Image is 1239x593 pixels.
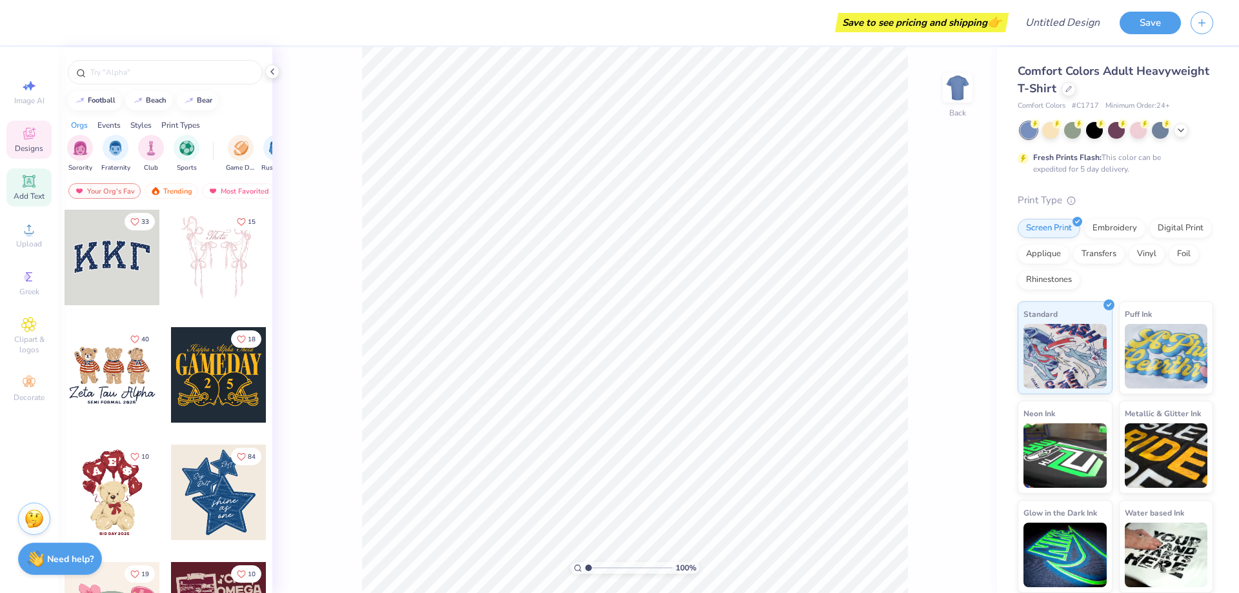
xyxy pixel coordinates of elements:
[1018,63,1209,96] span: Comfort Colors Adult Heavyweight T-Shirt
[1018,270,1080,290] div: Rhinestones
[15,143,43,154] span: Designs
[68,91,121,110] button: football
[1120,12,1181,34] button: Save
[1149,219,1212,238] div: Digital Print
[67,135,93,173] div: filter for Sorority
[101,163,130,173] span: Fraternity
[47,553,94,565] strong: Need help?
[177,91,218,110] button: bear
[71,119,88,131] div: Orgs
[987,14,1002,30] span: 👉
[75,97,85,105] img: trend_line.gif
[231,213,261,230] button: Like
[144,141,158,156] img: Club Image
[125,330,155,348] button: Like
[676,562,696,574] span: 100 %
[1023,506,1097,519] span: Glow in the Dark Ink
[174,135,199,173] div: filter for Sports
[949,107,966,119] div: Back
[1023,407,1055,420] span: Neon Ink
[1125,324,1208,388] img: Puff Ink
[1169,245,1199,264] div: Foil
[125,213,155,230] button: Like
[161,119,200,131] div: Print Types
[197,97,212,104] div: bear
[1125,523,1208,587] img: Water based Ink
[1129,245,1165,264] div: Vinyl
[126,91,172,110] button: beach
[179,141,194,156] img: Sports Image
[1105,101,1170,112] span: Minimum Order: 24 +
[231,448,261,465] button: Like
[14,95,45,106] span: Image AI
[226,163,256,173] span: Game Day
[1125,307,1152,321] span: Puff Ink
[68,163,92,173] span: Sorority
[108,141,123,156] img: Fraternity Image
[261,135,291,173] button: filter button
[1023,307,1058,321] span: Standard
[144,163,158,173] span: Club
[141,336,149,343] span: 40
[1084,219,1145,238] div: Embroidery
[89,66,254,79] input: Try "Alpha"
[16,239,42,249] span: Upload
[68,183,141,199] div: Your Org's Fav
[248,219,256,225] span: 15
[1015,10,1110,35] input: Untitled Design
[838,13,1005,32] div: Save to see pricing and shipping
[1033,152,1192,175] div: This color can be expedited for 5 day delivery.
[1018,219,1080,238] div: Screen Print
[97,119,121,131] div: Events
[174,135,199,173] button: filter button
[101,135,130,173] div: filter for Fraternity
[1073,245,1125,264] div: Transfers
[14,392,45,403] span: Decorate
[261,163,291,173] span: Rush & Bid
[269,141,284,156] img: Rush & Bid Image
[1033,152,1102,163] strong: Fresh Prints Flash:
[150,186,161,196] img: trending.gif
[141,571,149,578] span: 19
[88,97,116,104] div: football
[1018,101,1065,112] span: Comfort Colors
[1072,101,1099,112] span: # C1717
[234,141,248,156] img: Game Day Image
[1018,245,1069,264] div: Applique
[248,336,256,343] span: 18
[19,286,39,297] span: Greek
[208,186,218,196] img: most_fav.gif
[1125,423,1208,488] img: Metallic & Glitter Ink
[67,135,93,173] button: filter button
[1023,324,1107,388] img: Standard
[202,183,275,199] div: Most Favorited
[1023,523,1107,587] img: Glow in the Dark Ink
[1125,506,1184,519] span: Water based Ink
[141,454,149,460] span: 10
[231,565,261,583] button: Like
[133,97,143,105] img: trend_line.gif
[141,219,149,225] span: 33
[146,97,166,104] div: beach
[177,163,197,173] span: Sports
[261,135,291,173] div: filter for Rush & Bid
[184,97,194,105] img: trend_line.gif
[945,75,971,101] img: Back
[74,186,85,196] img: most_fav.gif
[145,183,198,199] div: Trending
[226,135,256,173] div: filter for Game Day
[248,571,256,578] span: 10
[125,448,155,465] button: Like
[248,454,256,460] span: 84
[226,135,256,173] button: filter button
[130,119,152,131] div: Styles
[138,135,164,173] div: filter for Club
[14,191,45,201] span: Add Text
[1018,193,1213,208] div: Print Type
[1125,407,1201,420] span: Metallic & Glitter Ink
[101,135,130,173] button: filter button
[231,330,261,348] button: Like
[6,334,52,355] span: Clipart & logos
[125,565,155,583] button: Like
[138,135,164,173] button: filter button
